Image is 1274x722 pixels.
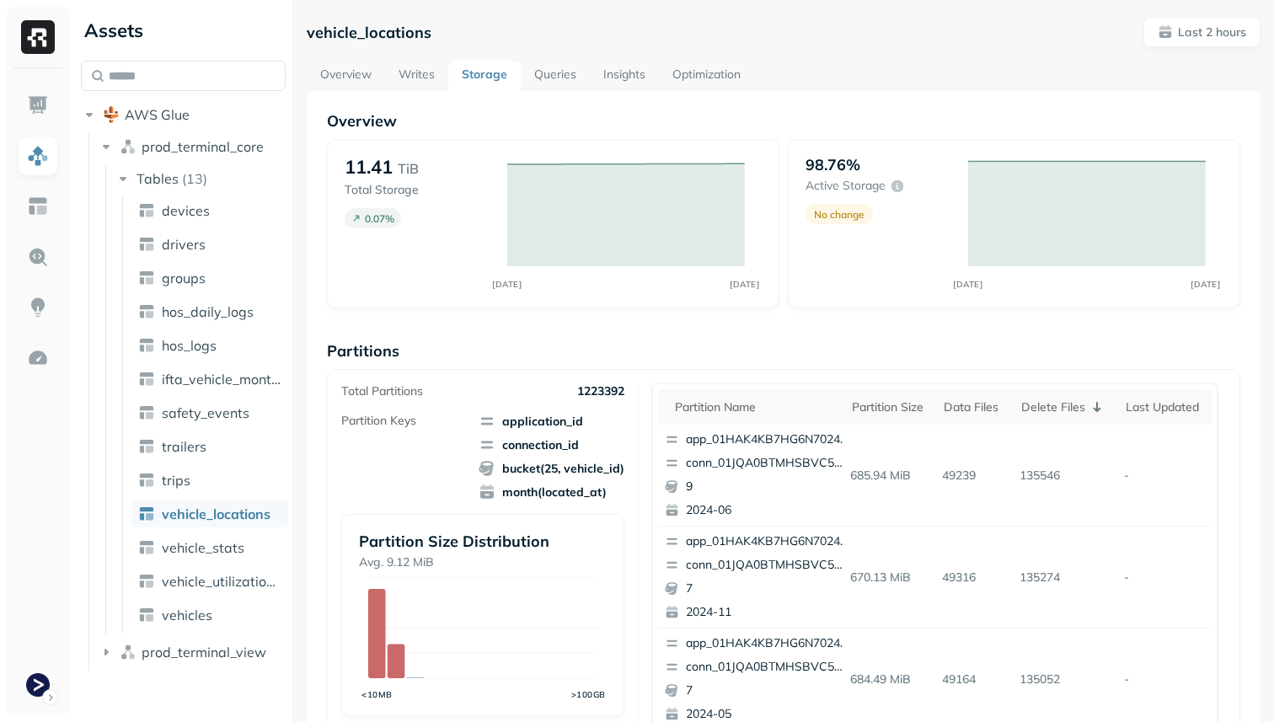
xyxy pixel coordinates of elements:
a: Queries [521,61,590,91]
p: TiB [398,158,419,179]
p: 685.94 MiB [843,461,936,490]
img: table [138,472,155,489]
p: 1223392 [577,383,624,399]
img: Query Explorer [27,246,49,268]
p: 2024-11 [686,604,849,621]
img: table [138,371,155,388]
div: Delete Files [1021,397,1110,417]
p: 135052 [1013,665,1118,694]
button: AWS Glue [81,101,286,128]
img: Dashboard [27,94,49,116]
span: month(located_at) [479,484,624,500]
a: vehicle_utilization_day [131,568,288,595]
p: app_01HAK4KB7HG6N7024210G3S8D5 [686,635,849,652]
p: Avg. 9.12 MiB [359,554,607,570]
span: vehicles [162,607,212,623]
p: 11.41 [345,155,393,179]
p: 7 [686,682,849,699]
p: 9 [686,479,849,495]
p: 7 [686,580,849,597]
p: 49164 [935,665,1013,694]
img: table [138,539,155,556]
p: app_01HAK4KB7HG6N7024210G3S8D5 [686,533,849,550]
div: Last updated [1126,399,1202,415]
tspan: [DATE] [731,279,760,289]
tspan: >100GB [571,689,606,699]
div: Data Files [944,399,1004,415]
p: Active storage [806,178,886,194]
p: 0.07 % [365,212,394,225]
img: namespace [120,138,136,155]
a: vehicles [131,602,288,628]
button: Tables(13) [115,165,287,192]
p: 670.13 MiB [843,563,936,592]
button: app_01HAK4KB7HG6N7024210G3S8D5conn_01JQA0BTMHSBVC5PPGC0CTA6VH72024-11 [658,527,857,628]
p: app_01HAK4KB7HG6N7024210G3S8D5 [686,431,849,448]
span: devices [162,202,210,219]
img: table [138,337,155,354]
img: namespace [120,644,136,660]
span: drivers [162,236,206,253]
a: groups [131,265,288,291]
p: - [1117,665,1211,694]
p: Total Partitions [341,383,423,399]
img: table [138,236,155,253]
tspan: <10MB [361,689,393,699]
img: table [138,270,155,286]
p: Overview [327,111,1240,131]
div: Assets [81,17,286,44]
a: Optimization [659,61,754,91]
span: AWS Glue [125,106,190,123]
span: prod_terminal_view [142,644,266,660]
span: hos_daily_logs [162,303,254,320]
p: Total Storage [345,182,490,198]
img: Assets [27,145,49,167]
button: Last 2 hours [1143,17,1261,47]
img: table [138,607,155,623]
a: vehicle_locations [131,500,288,527]
tspan: [DATE] [493,279,522,289]
p: 49316 [935,563,1013,592]
span: Tables [136,170,179,187]
span: ifta_vehicle_months [162,371,281,388]
a: trips [131,467,288,494]
img: table [138,573,155,590]
a: devices [131,197,288,224]
img: table [138,505,155,522]
button: prod_terminal_core [98,133,286,160]
span: vehicle_stats [162,539,244,556]
img: Asset Explorer [27,195,49,217]
img: table [138,303,155,320]
a: Storage [448,61,521,91]
p: - [1117,461,1211,490]
p: Partitions [327,341,1240,361]
div: Partition name [675,399,835,415]
img: Optimization [27,347,49,369]
img: table [138,404,155,421]
img: root [103,106,120,123]
p: 49239 [935,461,1013,490]
span: connection_id [479,436,624,453]
tspan: [DATE] [1191,279,1221,289]
a: trailers [131,433,288,460]
a: drivers [131,231,288,258]
span: trips [162,472,190,489]
img: Ryft [21,20,55,54]
img: table [138,438,155,455]
p: conn_01JQA0BTMHSBVC5PPGC0CTA6VH [686,557,849,574]
button: prod_terminal_view [98,639,286,666]
p: - [1117,563,1211,592]
span: vehicle_utilization_day [162,573,281,590]
p: Partition Size Distribution [359,532,607,551]
span: vehicle_locations [162,505,270,522]
a: hos_daily_logs [131,298,288,325]
img: Insights [27,297,49,318]
p: conn_01JQA0BTMHSBVC5PPGC0CTA6VH [686,659,849,676]
a: hos_logs [131,332,288,359]
span: application_id [479,413,624,430]
span: groups [162,270,206,286]
a: vehicle_stats [131,534,288,561]
p: Last 2 hours [1178,24,1246,40]
p: Partition Keys [341,413,416,429]
p: 135546 [1013,461,1118,490]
